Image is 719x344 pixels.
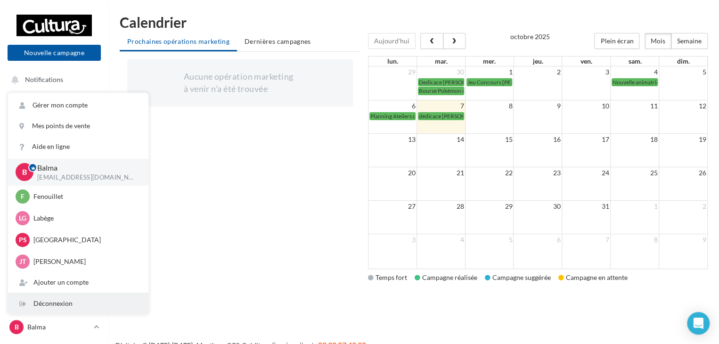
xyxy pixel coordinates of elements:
[485,273,551,282] div: Campagne suggérée
[21,192,25,201] span: F
[514,234,562,246] td: 6
[6,91,103,108] a: Opérations
[562,234,611,246] td: 7
[120,15,708,29] h1: Calendrier
[8,95,148,115] a: Gérer mon compte
[562,100,611,112] td: 10
[370,113,433,120] span: Planning Ateliers octobre
[562,201,611,213] td: 31
[19,235,27,245] span: Ps
[33,213,137,223] p: Labège
[465,100,514,112] td: 8
[510,33,550,40] h2: octobre 2025
[8,136,148,157] a: Aide en ligne
[127,37,229,45] span: Prochaines opérations marketing
[645,33,671,49] button: Mois
[15,322,19,332] span: B
[659,134,707,146] td: 19
[465,234,514,246] td: 5
[418,87,464,95] a: Bourse Pokémon du 04/10
[417,167,465,179] td: 21
[6,113,103,130] a: Boîte de réception4
[558,273,628,282] div: Campagne en attente
[19,257,26,266] span: JT
[514,167,562,179] td: 23
[419,87,485,94] span: Bourse Pokémon du 04/10
[514,66,562,78] td: 2
[612,78,658,86] a: Nouvelle animatrice piano Balma
[417,100,465,112] td: 7
[6,134,103,151] a: Campagnes
[610,201,659,213] td: 1
[37,173,133,182] p: [EMAIL_ADDRESS][DOMAIN_NAME]
[659,167,707,179] td: 26
[417,234,465,246] td: 4
[562,57,611,66] th: ven.
[417,57,465,66] th: mar.
[33,235,137,245] p: [GEOGRAPHIC_DATA]
[514,134,562,146] td: 16
[37,163,133,173] p: Balma
[419,79,506,86] span: Dedicace [PERSON_NAME] [DATE]
[610,100,659,112] td: 11
[659,66,707,78] td: 5
[417,66,465,78] td: 30
[610,66,659,78] td: 4
[27,322,90,332] p: Balma
[368,33,416,49] button: Aujourd'hui
[184,71,296,95] div: Aucune opération marketing à venir n'a été trouvée
[25,75,63,83] span: Notifications
[245,37,311,45] span: Dernières campagnes
[610,234,659,246] td: 8
[465,167,514,179] td: 22
[8,45,101,61] button: Nouvelle campagne
[33,257,137,266] p: [PERSON_NAME]
[368,273,407,282] div: Temps fort
[659,234,707,246] td: 9
[418,78,464,86] a: Dedicace [PERSON_NAME] [DATE]
[6,176,103,193] a: Calendrier
[8,115,148,136] a: Mes points de vente
[659,100,707,112] td: 12
[562,134,611,146] td: 17
[419,113,505,120] span: dédicace [PERSON_NAME] [DATE]
[562,66,611,78] td: 3
[610,134,659,146] td: 18
[594,33,639,49] button: Plein écran
[368,167,417,179] td: 20
[465,201,514,213] td: 29
[22,167,27,178] span: B
[6,155,103,172] a: Médiathèque
[369,112,416,120] a: Planning Ateliers octobre
[467,79,574,86] span: Jeu Concours [PERSON_NAME] Metronum
[368,66,417,78] td: 29
[514,100,562,112] td: 9
[6,71,99,88] button: Notifications
[466,78,513,86] a: Jeu Concours [PERSON_NAME] Metronum
[465,57,514,66] th: mer.
[368,234,417,246] td: 3
[417,201,465,213] td: 28
[415,273,477,282] div: Campagne réalisée
[611,57,659,66] th: sam.
[368,57,417,66] th: lun.
[368,201,417,213] td: 27
[465,134,514,146] td: 15
[613,79,694,86] span: Nouvelle animatrice piano Balma
[465,66,514,78] td: 1
[19,213,26,223] span: Lg
[610,167,659,179] td: 25
[368,134,417,146] td: 13
[659,201,707,213] td: 2
[514,57,562,66] th: jeu.
[687,312,710,335] div: Open Intercom Messenger
[418,112,464,120] a: dédicace [PERSON_NAME] [DATE]
[8,272,148,293] div: Ajouter un compte
[417,134,465,146] td: 14
[8,293,148,314] div: Déconnexion
[368,100,417,112] td: 6
[659,57,708,66] th: dim.
[33,192,137,201] p: Fenouillet
[671,33,708,49] button: Semaine
[514,201,562,213] td: 30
